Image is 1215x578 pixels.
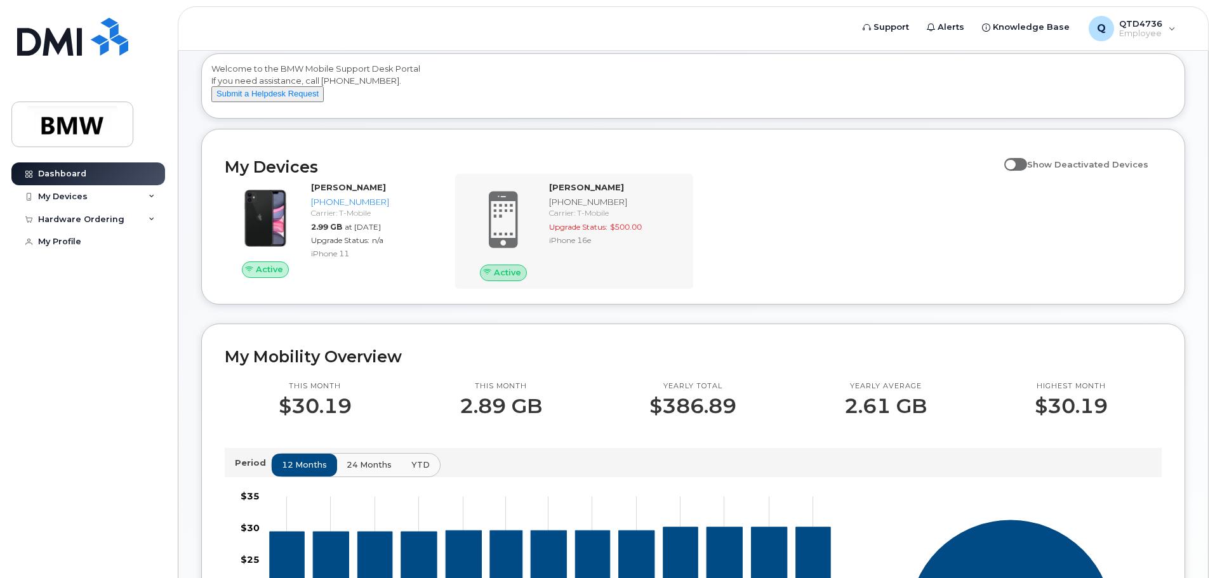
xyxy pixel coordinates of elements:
[549,196,681,208] div: [PHONE_NUMBER]
[235,188,296,249] img: iPhone_11.jpg
[241,522,260,534] tspan: $30
[411,459,430,471] span: YTD
[649,381,736,391] p: Yearly total
[311,235,369,245] span: Upgrade Status:
[211,86,324,102] button: Submit a Helpdesk Request
[1027,159,1148,169] span: Show Deactivated Devices
[1035,395,1108,417] p: $30.19
[1035,381,1108,391] p: Highest month
[463,181,686,280] a: Active[PERSON_NAME][PHONE_NUMBER]Carrier: T-MobileUpgrade Status:$500.00iPhone 16e
[211,63,1175,114] div: Welcome to the BMW Mobile Support Desk Portal If you need assistance, call [PHONE_NUMBER].
[311,196,442,208] div: [PHONE_NUMBER]
[549,207,681,218] div: Carrier: T-Mobile
[1119,18,1162,29] span: QTD4736
[345,222,381,232] span: at [DATE]
[211,88,324,98] a: Submit a Helpdesk Request
[549,235,681,246] div: iPhone 16e
[938,21,964,34] span: Alerts
[241,554,260,565] tspan: $25
[844,395,927,417] p: 2.61 GB
[610,222,642,232] span: $500.00
[241,490,260,502] tspan: $35
[225,181,448,278] a: Active[PERSON_NAME][PHONE_NUMBER]Carrier: T-Mobile2.99 GBat [DATE]Upgrade Status:n/aiPhone 11
[1160,523,1205,568] iframe: Messenger Launcher
[256,263,283,275] span: Active
[844,381,927,391] p: Yearly average
[279,381,352,391] p: This month
[873,21,909,34] span: Support
[460,395,542,417] p: 2.89 GB
[1119,29,1162,39] span: Employee
[973,15,1079,40] a: Knowledge Base
[1080,16,1185,41] div: QTD4736
[1004,152,1014,162] input: Show Deactivated Devices
[311,207,442,218] div: Carrier: T-Mobile
[311,222,342,232] span: 2.99 GB
[311,248,442,259] div: iPhone 11
[235,457,271,469] p: Period
[347,459,392,471] span: 24 months
[460,381,542,391] p: This month
[549,222,607,232] span: Upgrade Status:
[311,182,386,192] strong: [PERSON_NAME]
[372,235,383,245] span: n/a
[993,21,1070,34] span: Knowledge Base
[649,395,736,417] p: $386.89
[918,15,973,40] a: Alerts
[549,182,624,192] strong: [PERSON_NAME]
[1097,21,1106,36] span: Q
[854,15,918,40] a: Support
[225,347,1162,366] h2: My Mobility Overview
[494,266,521,279] span: Active
[225,157,998,176] h2: My Devices
[279,395,352,417] p: $30.19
